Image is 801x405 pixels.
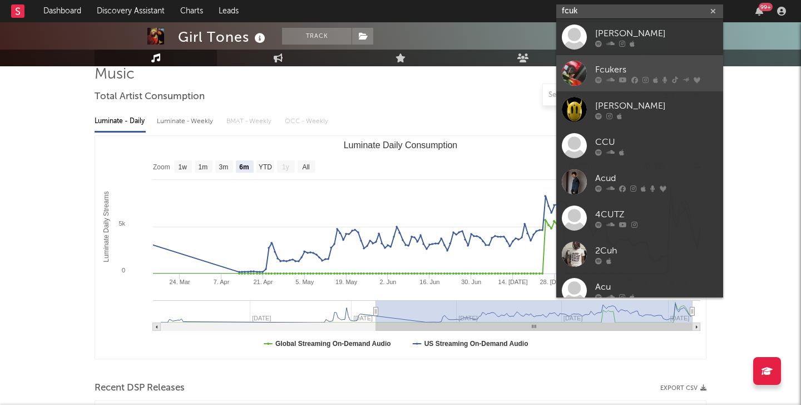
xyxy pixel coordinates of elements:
a: Fcukers [556,55,723,91]
text: 14. [DATE] [498,279,528,285]
text: 28. [DATE] [540,279,569,285]
div: Fcukers [595,63,718,76]
text: 7. Apr [214,279,230,285]
a: [PERSON_NAME] [556,19,723,55]
input: Search by song name or URL [543,91,660,100]
button: Export CSV [660,385,706,392]
a: Acu [556,272,723,309]
text: 21. Apr [253,279,273,285]
div: CCU [595,135,718,149]
text: 5k [118,220,125,227]
div: 99 + [759,3,773,11]
text: 1y [282,163,289,171]
a: 2Cuh [556,236,723,272]
text: 2. Jun [379,279,396,285]
text: 6m [239,163,249,171]
span: Music [95,68,135,81]
span: Recent DSP Releases [95,382,185,395]
a: CCU [556,128,723,164]
text: 1m [199,163,208,171]
div: 4CUTZ [595,208,718,221]
text: 1w [179,163,187,171]
text: Zoom [153,163,170,171]
text: All [302,163,309,171]
div: Acu [595,280,718,294]
a: Acud [556,164,723,200]
text: 5. May [295,279,314,285]
div: 2Cuh [595,244,718,257]
text: US Streaming On-Demand Audio [424,340,528,348]
text: 3m [219,163,229,171]
div: [PERSON_NAME] [595,27,718,40]
text: 19. May [335,279,358,285]
a: [PERSON_NAME] [556,91,723,128]
text: 0 [122,267,125,274]
text: 24. Mar [169,279,190,285]
input: Search for artists [556,4,723,18]
button: Track [282,28,352,45]
svg: Luminate Daily Consumption [95,136,706,359]
text: 30. Jun [461,279,481,285]
div: Girl Tones [178,28,268,46]
div: [PERSON_NAME] [595,99,718,113]
div: Luminate - Weekly [157,112,215,131]
a: 4CUTZ [556,200,723,236]
div: Acud [595,172,718,185]
text: Luminate Daily Consumption [344,140,458,150]
button: 99+ [755,7,763,16]
div: Luminate - Daily [95,112,146,131]
text: Luminate Daily Streams [102,191,110,262]
text: 16. Jun [419,279,439,285]
text: YTD [259,163,272,171]
text: Global Streaming On-Demand Audio [275,340,391,348]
